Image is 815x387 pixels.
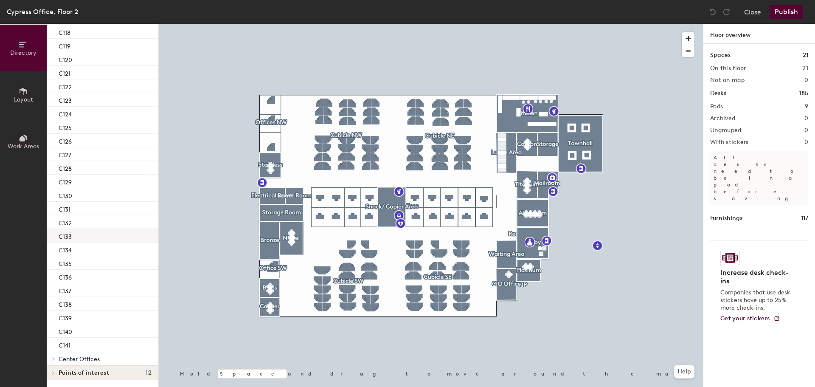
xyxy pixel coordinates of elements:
[59,40,70,50] p: C119
[803,51,808,60] h1: 21
[804,115,808,122] h2: 0
[804,127,808,134] h2: 0
[720,315,780,322] a: Get your stickers
[59,95,72,105] p: C123
[59,190,72,200] p: C130
[59,258,72,268] p: C135
[10,49,37,56] span: Directory
[59,271,72,281] p: C136
[703,24,815,44] h1: Floor overview
[59,68,70,77] p: C121
[59,108,72,118] p: C124
[59,326,72,336] p: C140
[710,77,745,84] h2: Not on map
[710,214,742,223] h1: Furnishings
[59,203,70,213] p: C131
[59,27,70,37] p: C118
[804,139,808,146] h2: 0
[59,54,72,64] p: C120
[708,8,717,16] img: Undo
[59,136,72,145] p: C126
[146,370,152,376] span: 12
[59,176,72,186] p: C129
[805,103,808,110] h2: 9
[59,231,72,240] p: C133
[59,81,72,91] p: C122
[59,122,72,132] p: C125
[7,6,78,17] div: Cypress Office, Floor 2
[59,149,71,159] p: C127
[722,8,731,16] img: Redo
[8,143,39,150] span: Work Areas
[770,5,803,19] button: Publish
[710,51,731,60] h1: Spaces
[59,356,100,363] span: Center Offices
[720,251,740,265] img: Sticker logo
[720,315,770,322] span: Get your stickers
[674,365,694,379] button: Help
[710,65,746,72] h2: On this floor
[59,312,72,322] p: C139
[59,339,70,349] p: C141
[710,151,808,205] p: All desks need to be in a pod before saving
[14,96,33,103] span: Layout
[59,285,71,295] p: C137
[799,89,808,98] h1: 185
[59,244,72,254] p: C134
[59,217,72,227] p: C132
[710,127,742,134] h2: Ungrouped
[744,5,761,19] button: Close
[59,163,72,172] p: C128
[59,370,109,376] span: Points of interest
[802,65,808,72] h2: 21
[710,89,726,98] h1: Desks
[710,139,749,146] h2: With stickers
[801,214,808,223] h1: 117
[59,299,72,308] p: C138
[710,103,723,110] h2: Pods
[720,289,793,312] p: Companies that use desk stickers have up to 25% more check-ins.
[710,115,735,122] h2: Archived
[804,77,808,84] h2: 0
[720,268,793,285] h4: Increase desk check-ins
